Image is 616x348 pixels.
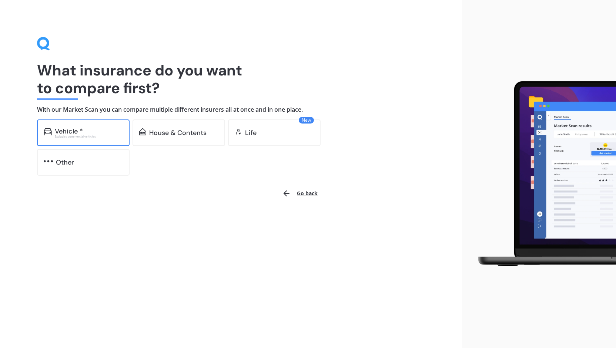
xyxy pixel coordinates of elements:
[44,158,53,165] img: other.81dba5aafe580aa69f38.svg
[278,185,322,202] button: Go back
[245,129,257,136] div: Life
[37,61,425,97] h1: What insurance do you want to compare first?
[44,128,52,135] img: car.f15378c7a67c060ca3f3.svg
[55,135,123,138] div: Excludes commercial vehicles
[56,159,74,166] div: Other
[55,128,83,135] div: Vehicle *
[139,128,146,135] img: home-and-contents.b802091223b8502ef2dd.svg
[299,117,314,124] span: New
[235,128,242,135] img: life.f720d6a2d7cdcd3ad642.svg
[149,129,207,136] div: House & Contents
[37,106,425,114] h4: With our Market Scan you can compare multiple different insurers all at once and in one place.
[468,77,616,271] img: laptop.webp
